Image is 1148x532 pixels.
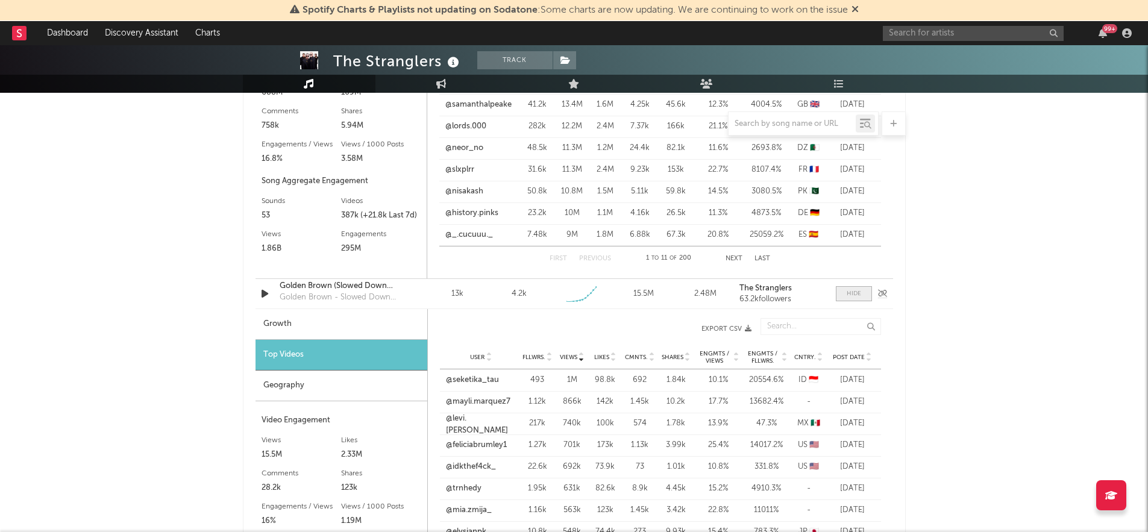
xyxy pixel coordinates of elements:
[522,354,545,361] span: Fllwrs.
[625,99,655,111] div: 4.25k
[430,288,486,300] div: 13k
[661,99,691,111] div: 45.6k
[522,504,553,516] div: 1.16k
[809,187,819,195] span: 🇵🇰
[262,152,341,166] div: 16.8%
[262,227,341,242] div: Views
[677,288,733,300] div: 2.48M
[729,119,856,129] input: Search by song name or URL
[522,99,553,111] div: 41.2k
[522,186,553,198] div: 50.8k
[559,229,586,241] div: 9M
[745,418,788,430] div: 47.3 %
[625,142,655,154] div: 24.4k
[559,207,586,219] div: 10M
[794,142,824,154] div: DZ
[830,418,875,430] div: [DATE]
[522,164,553,176] div: 31.6k
[651,255,659,261] span: to
[662,354,683,361] span: Shares
[830,164,875,176] div: [DATE]
[522,461,553,473] div: 22.6k
[625,483,655,495] div: 8.9k
[446,461,496,473] a: @idkthef4ck_
[697,207,739,219] div: 11.3 %
[262,137,341,152] div: Engagements / Views
[341,499,421,514] div: Views / 1000 Posts
[96,21,187,45] a: Discovery Assistant
[559,142,586,154] div: 11.3M
[697,504,739,516] div: 22.8 %
[477,51,553,69] button: Track
[522,418,553,430] div: 217k
[661,418,691,430] div: 1.78k
[592,483,619,495] div: 82.6k
[697,99,739,111] div: 12.3 %
[745,99,788,111] div: 4004.5 %
[697,186,739,198] div: 14.5 %
[559,418,586,430] div: 740k
[262,448,342,462] div: 15.5M
[303,5,848,15] span: : Some charts are now updating. We are continuing to work on the issue
[592,396,619,408] div: 142k
[697,418,739,430] div: 13.9 %
[739,284,823,293] a: The Stranglers
[559,164,586,176] div: 11.3M
[341,466,421,481] div: Shares
[794,186,824,198] div: PK
[592,461,619,473] div: 73.9k
[592,186,619,198] div: 1.5M
[745,186,788,198] div: 3080.5 %
[262,242,341,256] div: 1.86B
[256,309,427,340] div: Growth
[745,439,788,451] div: 14017.2 %
[810,209,820,217] span: 🇩🇪
[726,255,742,262] button: Next
[625,439,655,451] div: 1.13k
[256,371,427,401] div: Geography
[745,229,788,241] div: 25059.2 %
[794,461,824,473] div: US
[445,229,493,241] a: @_.cucuuu._
[579,255,611,262] button: Previous
[592,207,619,219] div: 1.1M
[333,51,462,71] div: The Stranglers
[697,483,739,495] div: 15.2 %
[256,340,427,371] div: Top Videos
[522,229,553,241] div: 7.48k
[830,99,875,111] div: [DATE]
[303,5,538,15] span: Spotify Charts & Playlists not updating on Sodatone
[661,483,691,495] div: 4.45k
[262,208,341,223] div: 53
[754,255,770,262] button: Last
[625,186,655,198] div: 5.11k
[810,101,820,108] span: 🇬🇧
[794,229,824,241] div: ES
[1102,24,1117,33] div: 99 +
[187,21,228,45] a: Charts
[661,461,691,473] div: 1.01k
[522,396,553,408] div: 1.12k
[883,26,1064,41] input: Search for artists
[661,229,691,241] div: 67.3k
[809,376,818,384] span: 🇮🇩
[592,229,619,241] div: 1.8M
[745,374,788,386] div: 20554.6 %
[830,142,875,154] div: [DATE]
[559,504,586,516] div: 563k
[559,396,586,408] div: 866k
[592,164,619,176] div: 2.4M
[830,229,875,241] div: [DATE]
[341,481,421,495] div: 123k
[809,231,818,239] span: 🇪🇸
[625,374,655,386] div: 692
[560,354,577,361] span: Views
[745,504,788,516] div: 11011 %
[661,439,691,451] div: 3.99k
[445,186,483,198] a: @nisakash
[446,413,516,436] a: @levi.[PERSON_NAME]
[625,164,655,176] div: 9.23k
[522,142,553,154] div: 48.5k
[625,229,655,241] div: 6.88k
[794,99,824,111] div: GB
